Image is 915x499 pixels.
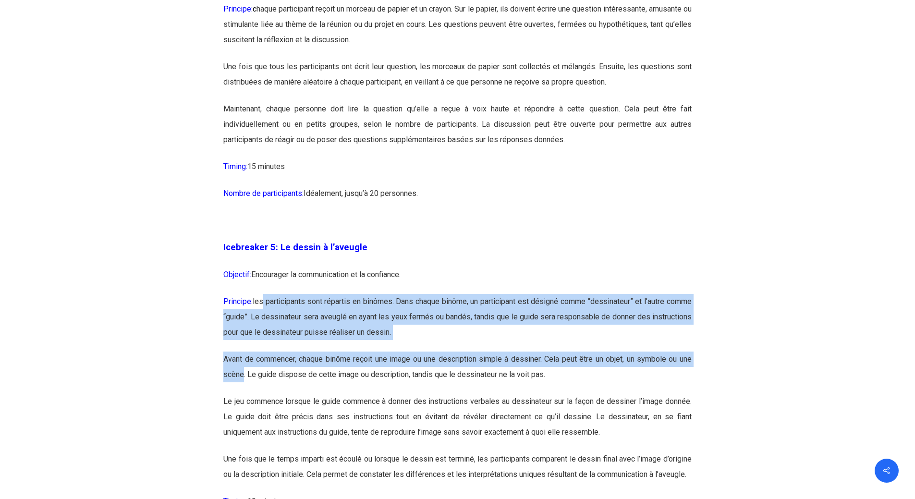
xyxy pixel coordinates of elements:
p: Encourager la communication et la confiance. [223,267,692,294]
span: Principe: [223,4,256,13]
p: haque participant reçoit un morceau de papier et un crayon. Sur le papier, ils doivent écrire une... [223,1,692,59]
p: les participants sont répartis en binômes. Dans chaque binôme, un participant est désigné comme “... [223,294,692,352]
p: 15 minutes [223,159,692,186]
span: Principe: [223,297,253,306]
p: Une fois que le temps imparti est écoulé ou lorsque le dessin est terminé, les participants compa... [223,451,692,494]
span: Timing: [223,162,247,171]
p: Idéalement, jusqu’à 20 personnes. [223,186,692,213]
span: c [253,4,256,13]
p: Le jeu commence lorsque le guide commence à donner des instructions verbales au dessinateur sur l... [223,394,692,451]
p: Une fois que tous les participants ont écrit leur question, les morceaux de papier sont collectés... [223,59,692,101]
span: Objectif: [223,270,251,279]
span: Nombre de participants: [223,189,304,198]
p: Avant de commencer, chaque binôme reçoit une image ou une description simple à dessiner. Cela peu... [223,352,692,394]
span: Icebreaker 5: Le dessin à l’aveugle [223,242,367,253]
p: Maintenant, chaque personne doit lire la question qu’elle a reçue à voix haute et répondre à cett... [223,101,692,159]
